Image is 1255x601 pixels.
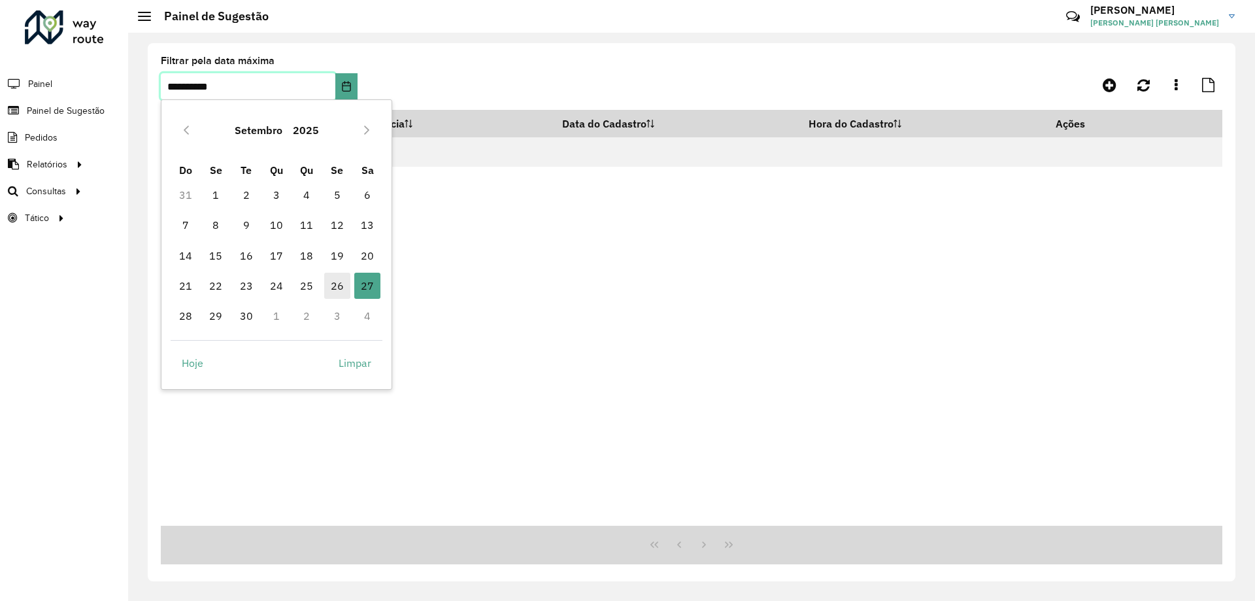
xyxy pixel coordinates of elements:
span: Do [179,163,192,177]
button: Choose Date [335,73,357,99]
th: Data do Cadastro [554,110,799,137]
span: 28 [173,303,199,329]
span: Sa [361,163,374,177]
td: 19 [322,241,352,271]
span: 30 [233,303,259,329]
td: 20 [352,241,382,271]
span: 17 [263,243,290,269]
span: 19 [324,243,350,269]
span: Consultas [26,184,66,198]
span: Qu [300,163,313,177]
th: Data de Vigência [315,110,554,137]
span: 1 [203,182,229,208]
td: 27 [352,271,382,301]
button: Choose Year [288,114,324,146]
h2: Painel de Sugestão [151,9,269,24]
td: 8 [201,210,231,240]
span: Painel de Sugestão [27,104,105,118]
td: 13 [352,210,382,240]
td: 26 [322,271,352,301]
span: 4 [293,182,320,208]
td: 29 [201,301,231,331]
span: 7 [173,212,199,238]
span: [PERSON_NAME] [PERSON_NAME] [1090,17,1219,29]
span: Painel [28,77,52,91]
div: Choose Date [161,99,392,390]
span: 13 [354,212,380,238]
th: Hora do Cadastro [799,110,1047,137]
td: 14 [171,241,201,271]
td: 30 [231,301,261,331]
button: Previous Month [176,120,197,141]
span: Te [241,163,252,177]
span: 2 [233,182,259,208]
span: 12 [324,212,350,238]
span: 3 [263,182,290,208]
span: 20 [354,243,380,269]
span: Limpar [339,355,371,371]
span: Qu [270,163,283,177]
span: 27 [354,273,380,299]
td: 6 [352,180,382,210]
td: 5 [322,180,352,210]
a: Contato Rápido [1059,3,1087,31]
td: 25 [292,271,322,301]
td: 16 [231,241,261,271]
td: 10 [261,210,292,240]
td: 28 [171,301,201,331]
td: 9 [231,210,261,240]
span: 21 [173,273,199,299]
td: 12 [322,210,352,240]
h3: [PERSON_NAME] [1090,4,1219,16]
span: 16 [233,243,259,269]
span: Relatórios [27,158,67,171]
td: 15 [201,241,231,271]
td: 21 [171,271,201,301]
span: Se [210,163,222,177]
span: 18 [293,243,320,269]
span: 8 [203,212,229,238]
td: 7 [171,210,201,240]
span: 10 [263,212,290,238]
span: 22 [203,273,229,299]
td: 4 [352,301,382,331]
td: 1 [201,180,231,210]
td: 24 [261,271,292,301]
span: 26 [324,273,350,299]
td: 3 [261,180,292,210]
button: Next Month [356,120,377,141]
span: 5 [324,182,350,208]
td: 2 [231,180,261,210]
td: 17 [261,241,292,271]
span: Se [331,163,343,177]
td: 11 [292,210,322,240]
td: Nenhum registro encontrado [161,137,1222,167]
span: Pedidos [25,131,58,145]
th: Ações [1046,110,1125,137]
td: 31 [171,180,201,210]
td: 18 [292,241,322,271]
span: 29 [203,303,229,329]
td: 22 [201,271,231,301]
span: 9 [233,212,259,238]
span: 24 [263,273,290,299]
span: Hoje [182,355,203,371]
button: Hoje [171,350,214,376]
td: 1 [261,301,292,331]
span: 14 [173,243,199,269]
td: 2 [292,301,322,331]
span: 23 [233,273,259,299]
td: 23 [231,271,261,301]
td: 4 [292,180,322,210]
span: 6 [354,182,380,208]
span: 11 [293,212,320,238]
span: 25 [293,273,320,299]
button: Choose Month [229,114,288,146]
button: Limpar [327,350,382,376]
span: Tático [25,211,49,225]
label: Filtrar pela data máxima [161,53,275,69]
span: 15 [203,243,229,269]
td: 3 [322,301,352,331]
